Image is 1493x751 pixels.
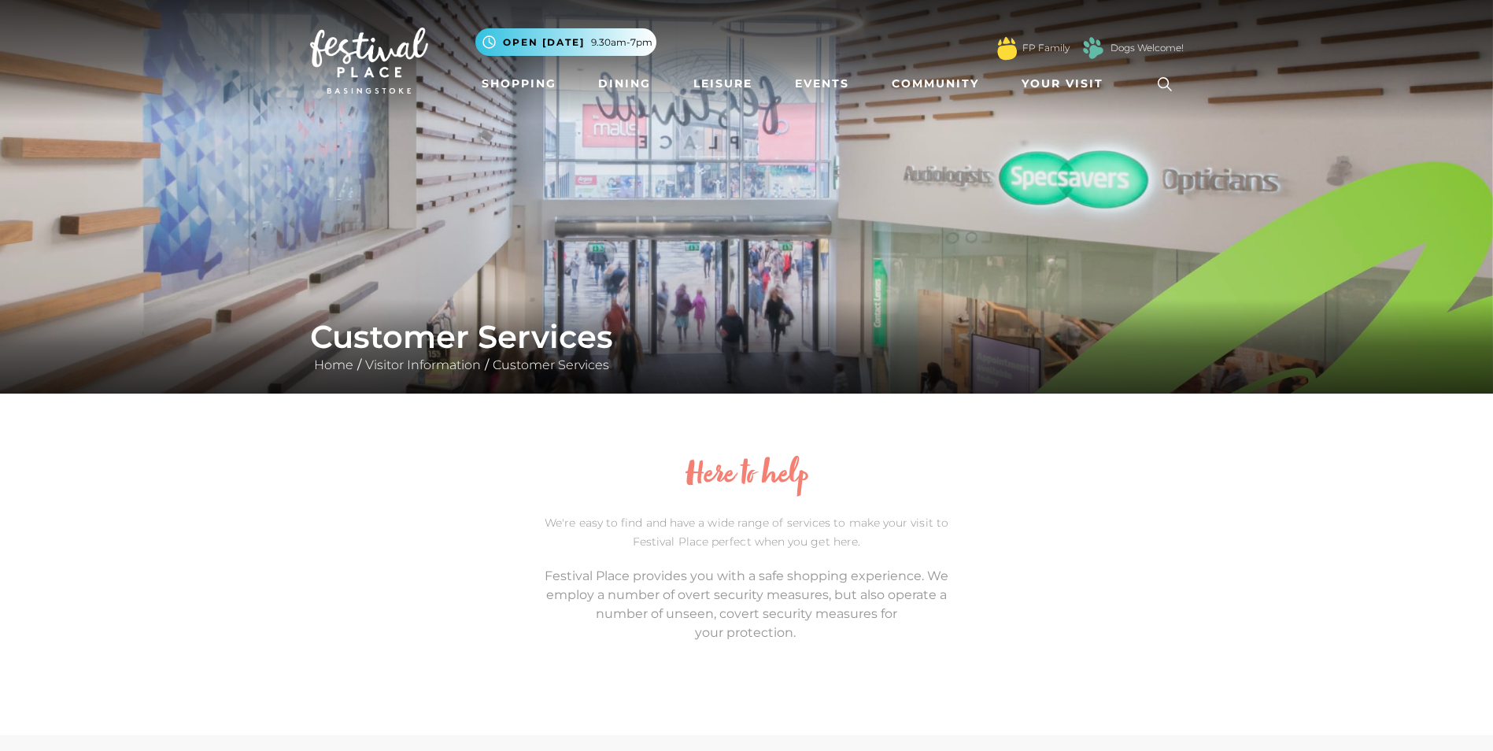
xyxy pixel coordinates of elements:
a: Shopping [475,69,563,98]
span: Open [DATE] [503,35,585,50]
span: Your Visit [1022,76,1103,92]
span: We're easy to find and have a wide range of services to make your visit to Festival Place perfect... [545,516,948,549]
span: Festival Place provides you with a safe shopping experience. We employ a number of overt security... [545,568,948,621]
button: Open [DATE] 9.30am-7pm [475,28,656,56]
a: Your Visit [1015,69,1118,98]
a: Home [310,357,357,372]
a: Customer Services [489,357,613,372]
a: Events [789,69,856,98]
a: Dining [592,69,657,98]
span: 9.30am-7pm [591,35,652,50]
a: FP Family [1022,41,1070,55]
img: Festival Place Logo [310,28,428,94]
h1: Customer Services [310,318,1184,356]
h2: Here to help [534,458,959,494]
a: Leisure [687,69,759,98]
a: Visitor Information [361,357,485,372]
a: Dogs Welcome! [1111,41,1184,55]
span: your protection. [695,625,796,640]
a: Community [885,69,985,98]
div: / / [298,318,1196,375]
